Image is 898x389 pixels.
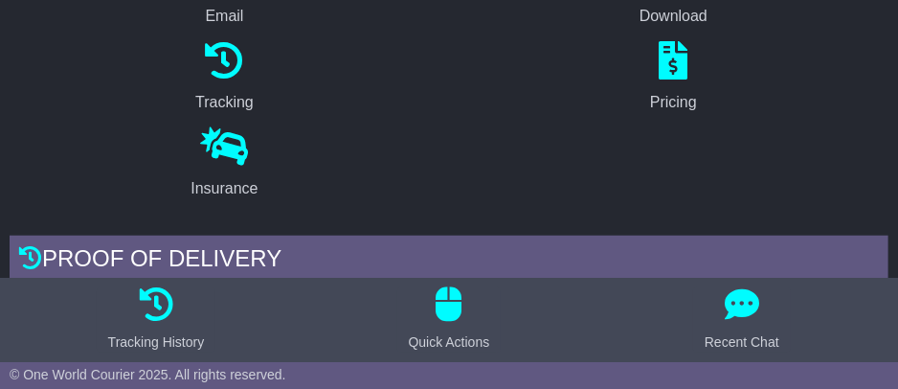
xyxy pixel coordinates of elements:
[178,121,270,207] a: Insurance
[705,332,779,353] div: Recent Chat
[205,5,243,28] div: Email
[397,287,502,353] button: Quick Actions
[195,91,254,114] div: Tracking
[650,91,697,114] div: Pricing
[640,5,707,28] div: Download
[108,332,205,353] div: Tracking History
[693,287,791,353] button: Recent Chat
[183,34,266,121] a: Tracking
[10,236,888,287] div: Proof of Delivery
[191,177,258,200] div: Insurance
[638,34,709,121] a: Pricing
[97,287,216,353] button: Tracking History
[409,332,490,353] div: Quick Actions
[10,367,286,382] span: © One World Courier 2025. All rights reserved.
